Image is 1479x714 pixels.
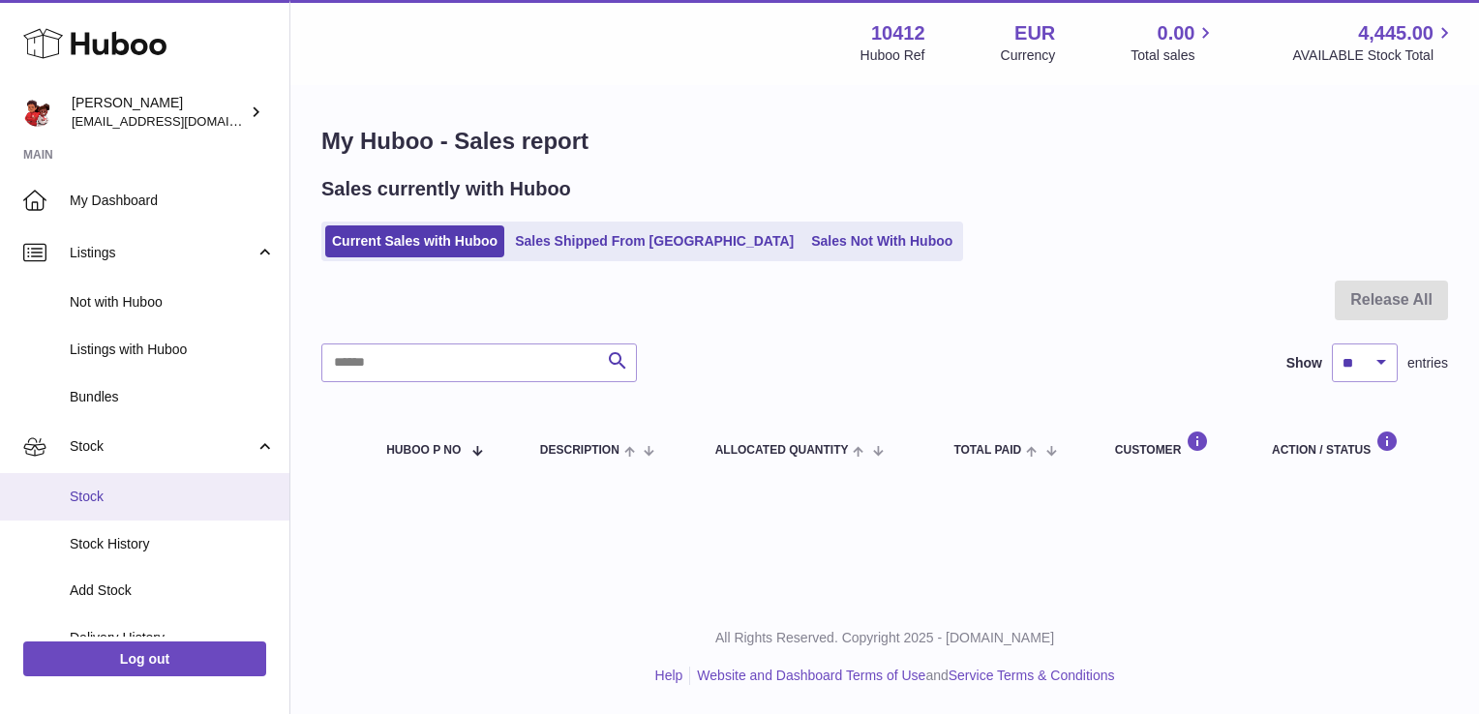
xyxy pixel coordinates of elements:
li: and [690,667,1114,685]
span: Add Stock [70,581,275,600]
a: Log out [23,641,266,676]
div: Customer [1115,431,1233,457]
span: Stock History [70,535,275,553]
h1: My Huboo - Sales report [321,126,1448,157]
span: Not with Huboo [70,293,275,312]
a: Service Terms & Conditions [949,668,1115,683]
a: Website and Dashboard Terms of Use [697,668,925,683]
a: Sales Not With Huboo [804,225,959,257]
span: [EMAIL_ADDRESS][DOMAIN_NAME] [72,113,285,129]
p: All Rights Reserved. Copyright 2025 - [DOMAIN_NAME] [306,629,1464,647]
span: Delivery History [70,629,275,647]
div: Huboo Ref [860,46,925,65]
div: [PERSON_NAME] [72,94,246,131]
span: Listings [70,244,255,262]
img: internalAdmin-10412@internal.huboo.com [23,98,52,127]
strong: EUR [1014,20,1055,46]
span: Description [540,444,619,457]
span: 4,445.00 [1358,20,1434,46]
span: Listings with Huboo [70,341,275,359]
h2: Sales currently with Huboo [321,176,571,202]
span: Bundles [70,388,275,406]
span: 0.00 [1158,20,1195,46]
span: Stock [70,437,255,456]
span: AVAILABLE Stock Total [1292,46,1456,65]
span: Stock [70,488,275,506]
a: 4,445.00 AVAILABLE Stock Total [1292,20,1456,65]
a: Current Sales with Huboo [325,225,504,257]
span: entries [1407,354,1448,372]
label: Show [1286,354,1322,372]
a: 0.00 Total sales [1131,20,1217,65]
span: My Dashboard [70,192,275,210]
span: Total sales [1131,46,1217,65]
div: Action / Status [1272,431,1429,457]
div: Currency [1001,46,1056,65]
span: Total paid [953,444,1021,457]
strong: 10412 [871,20,925,46]
span: ALLOCATED Quantity [715,444,849,457]
a: Sales Shipped From [GEOGRAPHIC_DATA] [508,225,800,257]
a: Help [655,668,683,683]
span: Huboo P no [386,444,461,457]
